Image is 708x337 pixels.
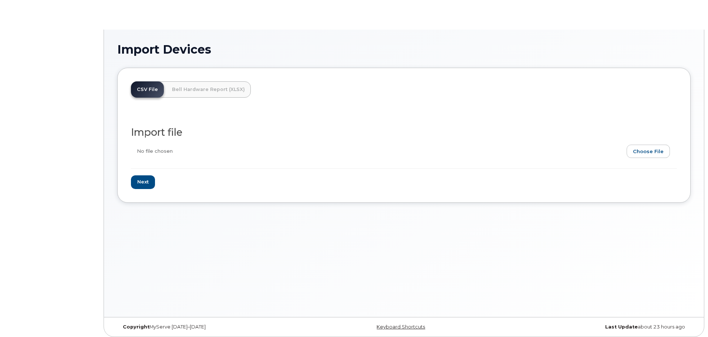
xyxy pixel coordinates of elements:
[117,43,691,56] h1: Import Devices
[131,175,155,189] input: Next
[117,324,309,330] div: MyServe [DATE]–[DATE]
[605,324,638,330] strong: Last Update
[131,127,677,138] h2: Import file
[123,324,149,330] strong: Copyright
[377,324,425,330] a: Keyboard Shortcuts
[131,81,164,98] a: CSV File
[499,324,691,330] div: about 23 hours ago
[166,81,251,98] a: Bell Hardware Report (XLSX)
